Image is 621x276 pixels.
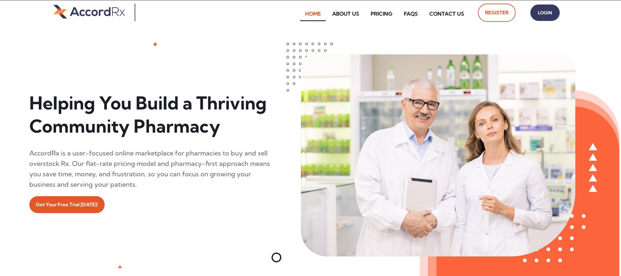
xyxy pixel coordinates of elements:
span: Get Your Free Trial [DATE]! [36,199,98,210]
a: Home [300,6,326,21]
span: Register [485,7,509,18]
a: Get Your Free Trial [DATE]! [29,196,105,213]
img: default-logo [53,4,125,20]
div: AccordRx is a user-focused online marketplace for pharmacies to buy and sell overstock Rx. Our fl... [29,148,272,190]
a: Contact Us [424,6,469,21]
a: Register [478,4,516,22]
h1: Helping You Build a Thriving Community Pharmacy [29,92,272,138]
a: FAQs [399,6,423,21]
a: Pricing [366,6,397,21]
a: About Us [327,6,364,21]
a: Login [530,5,560,21]
span: Login [537,8,553,18]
